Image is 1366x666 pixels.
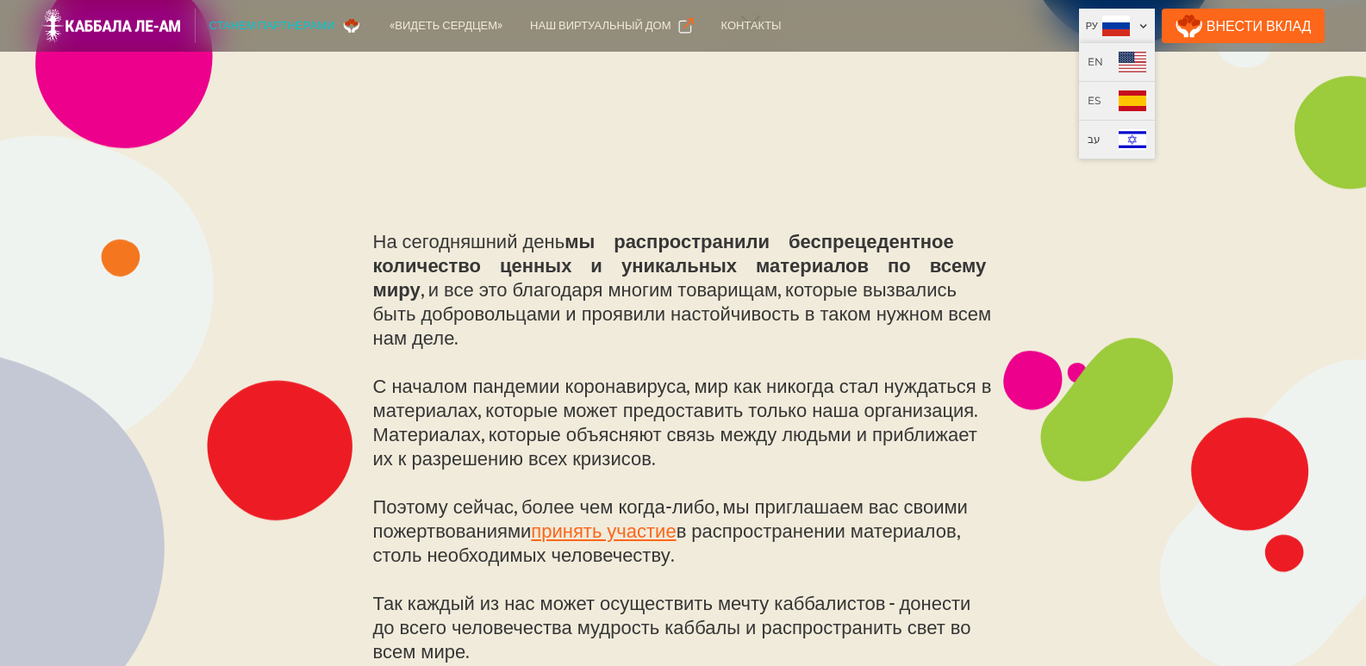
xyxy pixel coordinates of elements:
div: ES [1088,92,1101,109]
a: Станем партнерами [196,9,377,43]
div: Наш виртуальный дом [530,17,671,34]
a: עב [1079,121,1155,159]
div: Контакты [721,17,782,34]
a: Внести Вклад [1162,9,1325,43]
a: ES [1079,82,1155,121]
div: Ру [1086,17,1098,34]
div: Ру [1079,9,1155,43]
nav: Ру [1079,43,1155,159]
div: EN [1088,53,1103,71]
a: принять участие [531,519,676,543]
a: Контакты [708,9,795,43]
div: Станем партнерами [209,17,335,34]
div: «Видеть сердцем» [390,17,502,34]
div: עב [1088,131,1101,148]
a: Наш виртуальный дом [516,9,707,43]
strong: мы распространили беспрецедентное количество ценных и уникальных материалов по всему миру [373,229,987,302]
a: «Видеть сердцем» [376,9,516,43]
a: EN [1079,43,1155,82]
